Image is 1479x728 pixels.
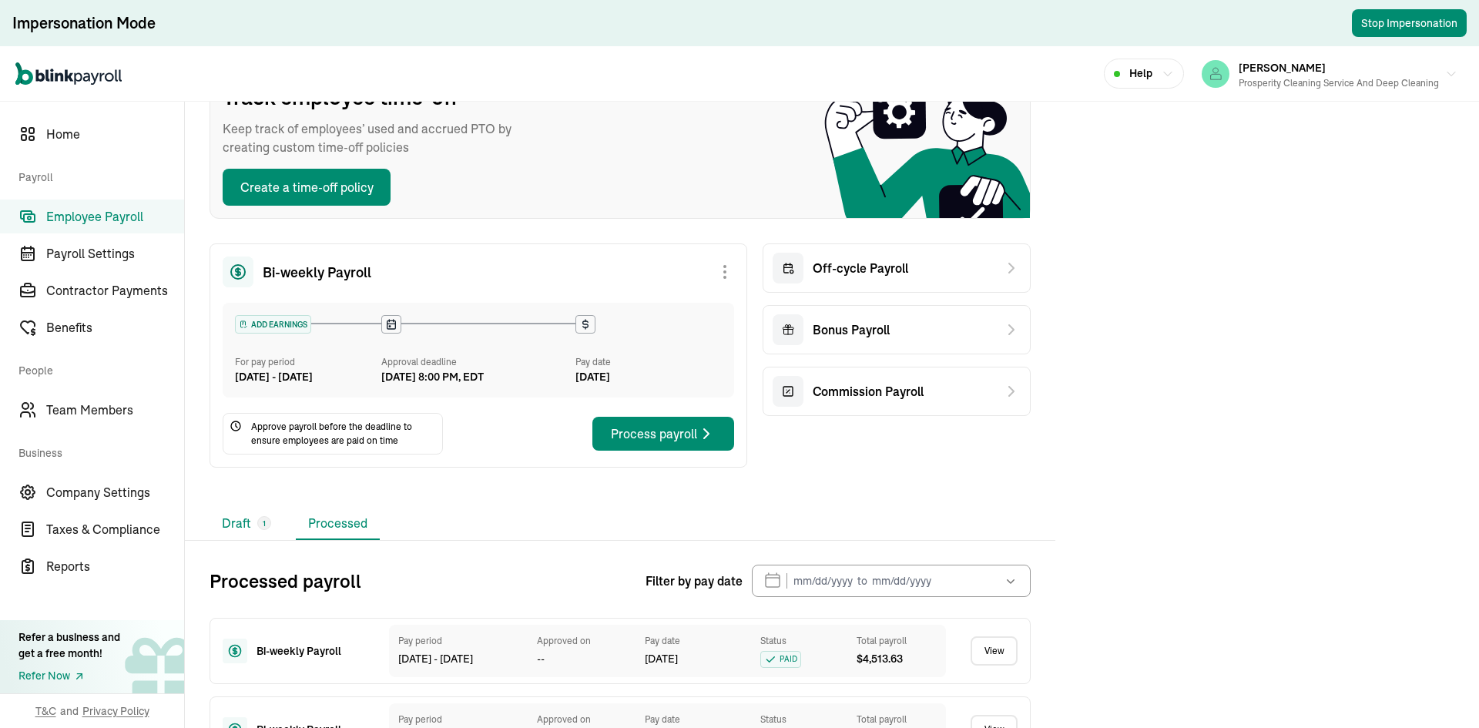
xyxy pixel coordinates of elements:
[46,207,184,226] span: Employee Payroll
[857,634,937,648] div: Total payroll
[210,508,283,540] li: Draft
[760,634,841,648] div: Status
[257,643,364,659] div: Bi-weekly Payroll
[381,369,484,385] div: [DATE] 8:00 PM, EDT
[46,401,184,419] span: Team Members
[857,651,903,667] span: $ 4,513.63
[46,244,184,263] span: Payroll Settings
[813,320,890,339] span: Bonus Payroll
[537,634,629,648] div: Approved on
[760,651,801,668] span: PAID
[1104,59,1184,89] button: Help
[813,382,924,401] span: Commission Payroll
[236,316,310,333] div: ADD EARNINGS
[251,420,436,448] span: Approve payroll before the deadline to ensure employees are paid on time
[18,154,175,196] span: Payroll
[645,713,745,726] div: Pay date
[18,629,120,662] div: Refer a business and get a free month!
[398,713,522,726] div: Pay period
[592,417,734,451] button: Process payroll
[813,259,908,277] span: Off-cycle Payroll
[857,713,937,726] div: Total payroll
[645,634,745,648] div: Pay date
[760,713,841,726] div: Status
[1239,76,1439,90] div: Prosperity Cleaning Service and Deep Cleaning
[611,424,716,443] div: Process payroll
[646,572,743,590] span: Filter by pay date
[46,318,184,337] span: Benefits
[35,703,56,719] span: T&C
[645,651,745,667] div: [DATE]
[752,565,1031,597] input: mm/dd/yyyy to mm/dd/yyyy
[210,569,646,593] h2: Processed payroll
[12,12,156,34] div: Impersonation Mode
[18,668,120,684] a: Refer Now
[46,557,184,575] span: Reports
[263,262,371,283] span: Bi-weekly Payroll
[46,281,184,300] span: Contractor Payments
[1222,562,1479,728] iframe: Chat Widget
[82,703,149,719] span: Privacy Policy
[223,169,391,206] button: Create a time-off policy
[381,355,570,369] div: Approval deadline
[18,347,175,390] span: People
[46,520,184,538] span: Taxes & Compliance
[235,369,381,385] div: [DATE] - [DATE]
[398,634,522,648] div: Pay period
[575,369,722,385] div: [DATE]
[223,119,531,156] span: Keep track of employees’ used and accrued PTO by creating custom time-off policies
[537,651,629,667] div: --
[398,651,522,667] div: [DATE] - [DATE]
[575,355,722,369] div: Pay date
[1352,9,1467,37] button: Stop Impersonation
[537,713,629,726] div: Approved on
[296,508,380,540] li: Processed
[15,52,122,96] nav: Global
[235,355,381,369] div: For pay period
[971,636,1018,666] a: View
[18,430,175,472] span: Business
[1129,65,1152,82] span: Help
[1196,55,1464,93] button: [PERSON_NAME]Prosperity Cleaning Service and Deep Cleaning
[46,483,184,502] span: Company Settings
[263,518,266,529] span: 1
[1239,61,1326,75] span: [PERSON_NAME]
[46,125,184,143] span: Home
